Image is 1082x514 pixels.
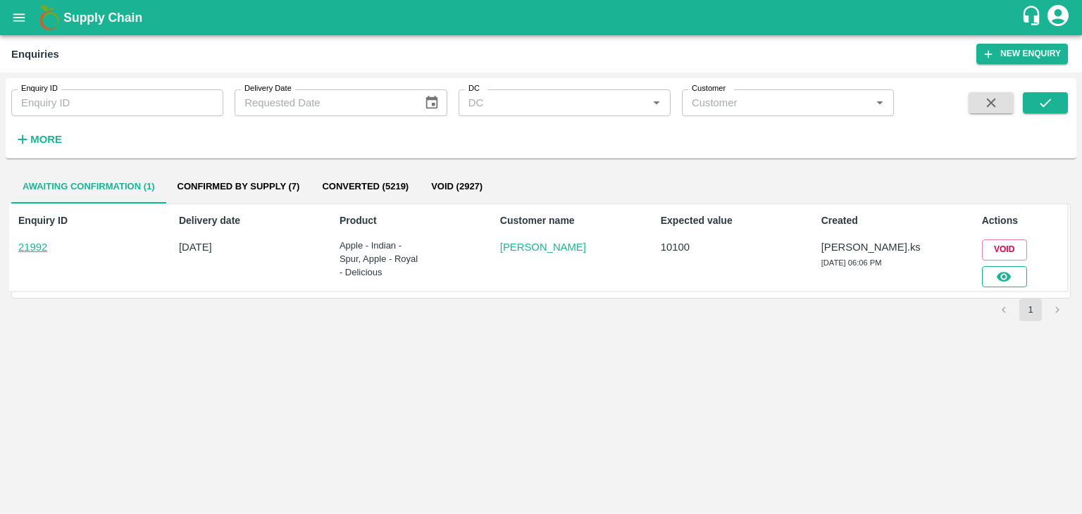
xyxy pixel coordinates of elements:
input: DC [463,94,643,112]
input: Customer [686,94,866,112]
img: logo [35,4,63,32]
a: 21992 [18,242,47,253]
strong: More [30,134,62,145]
p: Apple - Indian - Spur, Apple - Royal - Delicious [340,239,421,279]
p: 10100 [661,239,742,255]
div: customer-support [1021,5,1045,30]
p: Product [340,213,421,228]
label: Enquiry ID [21,83,58,94]
label: DC [468,83,480,94]
a: [PERSON_NAME] [500,239,582,255]
b: Supply Chain [63,11,142,25]
p: Delivery date [179,213,261,228]
button: open drawer [3,1,35,34]
input: Enquiry ID [11,89,223,116]
p: Enquiry ID [18,213,100,228]
a: Supply Chain [63,8,1021,27]
button: New Enquiry [976,44,1068,64]
button: More [11,127,66,151]
button: Confirmed by supply (7) [166,170,311,203]
input: Requested Date [235,89,413,116]
div: Enquiries [11,45,59,63]
p: Created [821,213,903,228]
button: Open [647,94,666,112]
button: Void [982,239,1027,260]
div: account of current user [1045,3,1071,32]
p: [PERSON_NAME].ks [821,239,903,255]
button: Open [871,94,889,112]
p: [DATE] [179,239,261,255]
button: page 1 [1019,299,1042,321]
span: [DATE] 06:06 PM [821,258,882,267]
nav: pagination navigation [990,299,1071,321]
label: Delivery Date [244,83,292,94]
label: Customer [692,83,726,94]
p: Actions [982,213,1064,228]
p: Customer name [500,213,582,228]
p: Expected value [661,213,742,228]
button: Void (2927) [420,170,494,203]
button: Choose date [418,89,445,116]
button: Converted (5219) [311,170,420,203]
button: Awaiting confirmation (1) [11,170,166,203]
